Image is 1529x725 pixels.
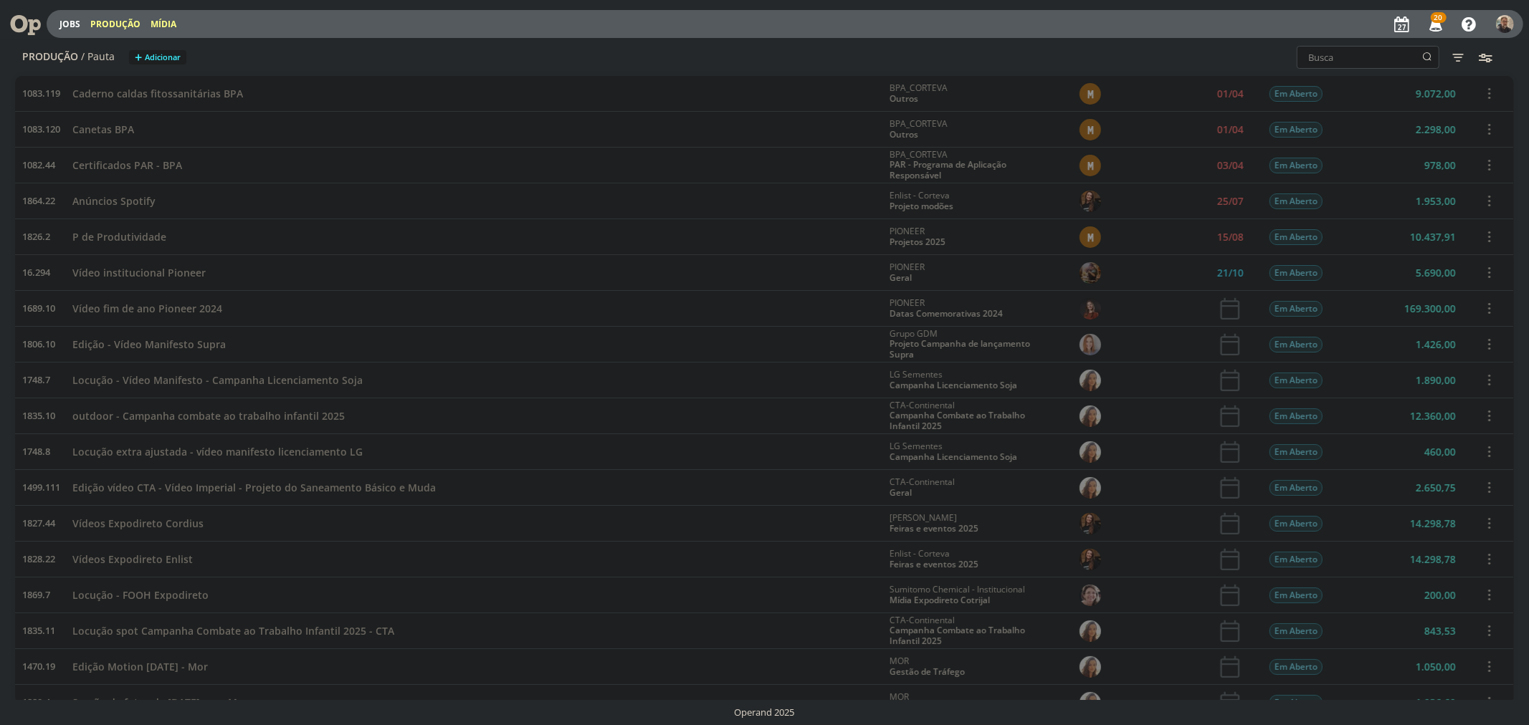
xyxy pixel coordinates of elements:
div: 1.050,00 [1378,649,1464,684]
a: Mídia [151,18,176,30]
span: 1827.44 [22,517,55,531]
div: Enlist - Corteva [890,549,979,570]
span: 1828.22 [22,552,55,567]
a: Vídeo fim de ano Pioneer 2024 [72,301,222,316]
div: 1.890,00 [1378,362,1464,398]
button: Produção [86,19,145,30]
a: Edição Motion [DATE] - Mor [72,659,208,674]
a: Certificados PAR - BPA [72,158,182,173]
span: Adicionar [145,53,181,62]
a: Sessão de fotos de [DATE] para Mor [72,695,248,710]
div: 169.300,00 [1378,291,1464,326]
span: Em Aberto [1270,444,1323,460]
div: 10.437,91 [1378,219,1464,254]
img: V [1080,370,1102,391]
a: PAR - Programa de Aplicação Responsável [890,158,1007,181]
a: Outros [890,92,919,105]
span: Anúncios Spotify [72,194,156,208]
div: M [1080,155,1102,176]
span: 1864.22 [22,194,55,208]
img: M [1080,298,1102,320]
span: Em Aberto [1270,229,1323,245]
div: MOR [890,692,938,713]
a: Outros [890,128,919,140]
span: Em Aberto [1270,265,1323,281]
div: LG Sementes [890,370,1018,390]
a: Caderno caldas fitossanitárias BPA [72,86,243,101]
img: R [1496,15,1514,33]
a: Geral [890,272,913,284]
div: 01/04 [1217,125,1244,135]
span: Canetas BPA [72,123,134,136]
span: 1869.7 [22,588,50,602]
div: 15/08 [1217,232,1244,242]
span: Sessão de fotos de [DATE] para Mor [72,696,248,709]
span: 1083.119 [22,87,60,101]
span: Locução spot Campanha Combate ao Trabalho Infantil 2025 - CTA [72,624,394,638]
a: Datas Comemorativas 2024 [890,307,1004,320]
span: 1748.8 [22,445,50,459]
span: Locução - Vídeo Manifesto - Campanha Licenciamento Soja [72,373,363,387]
img: A [1080,334,1102,355]
span: Em Aberto [1270,659,1323,675]
span: Em Aberto [1270,408,1323,424]
div: 9.072,00 [1378,76,1464,111]
img: V [1080,692,1102,714]
div: 2.298,00 [1378,112,1464,147]
div: 1.953,00 [1378,183,1464,219]
div: 5.690,00 [1378,255,1464,290]
a: Feiras e eventos 2025 [890,522,979,534]
span: Em Aberto [1270,337,1323,352]
div: 01/04 [1217,89,1244,99]
span: P de Produtividade [72,230,166,244]
span: Locução - FOOH Expodireto [72,588,209,602]
div: CTA-Continental [890,400,1048,431]
div: M [1080,119,1102,140]
span: 1835.10 [22,409,55,423]
button: +Adicionar [129,50,186,65]
span: Em Aberto [1270,373,1323,388]
img: T [1080,513,1102,534]
div: MOR [890,656,966,677]
span: Em Aberto [1270,480,1323,496]
span: Em Aberto [1270,301,1323,317]
a: Geral [890,486,913,499]
span: Edição Motion [DATE] - Mor [72,660,208,673]
div: 14.298,78 [1378,506,1464,541]
div: PIONEER [890,226,946,247]
div: PIONEER [890,262,925,283]
span: Vídeo fim de ano Pioneer 2024 [72,302,222,315]
img: V [1080,656,1102,678]
button: Mídia [146,19,181,30]
span: Certificados PAR - BPA [72,158,182,172]
a: Projetos 2025 [890,236,946,248]
button: R [1495,11,1515,37]
div: 12.360,00 [1378,398,1464,433]
a: Campanha Combate ao Trabalho Infantil 2025 [890,624,1026,646]
span: 1748.7 [22,373,50,388]
a: Locução - FOOH Expodireto [72,587,209,602]
a: Campanha Combate ao Trabalho Infantil 2025 [890,409,1026,431]
div: 2.650,75 [1378,470,1464,505]
a: Campanha Licenciamento Soja [890,451,1018,463]
span: Produção [22,51,78,63]
a: Locução extra ajustada - vídeo manifesto licenciamento LG [72,444,363,459]
span: 1826.2 [22,230,50,244]
span: Em Aberto [1270,122,1323,138]
div: Enlist - Corteva [890,191,954,211]
div: CTA-Continental [890,477,956,498]
div: CTA-Continental [890,615,1048,646]
a: Edição - Vídeo Manifesto Supra [72,337,226,352]
div: 200,00 [1378,577,1464,613]
span: Vídeos Expodireto Cordius [72,517,204,530]
div: 460,00 [1378,434,1464,469]
img: V [1080,405,1102,427]
div: 843,53 [1378,613,1464,648]
span: 1806.10 [22,337,55,352]
div: BPA_CORTEVA [890,150,1048,181]
div: 978,00 [1378,148,1464,183]
div: Grupo GDM [890,329,1048,360]
a: outdoor - Campanha combate ao trabalho infantil 2025 [72,408,345,423]
div: M [1080,83,1102,105]
span: 1083.120 [22,123,60,137]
